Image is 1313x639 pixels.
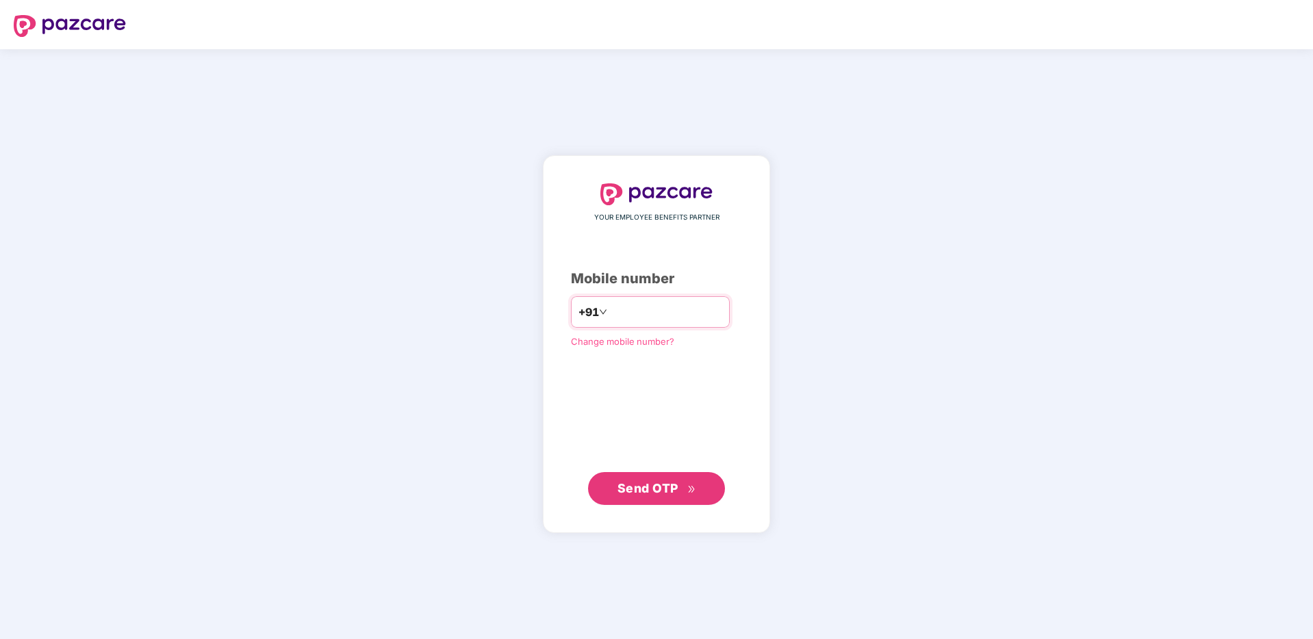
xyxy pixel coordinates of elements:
[599,308,607,316] span: down
[14,15,126,37] img: logo
[571,336,674,347] a: Change mobile number?
[600,183,713,205] img: logo
[578,304,599,321] span: +91
[617,481,678,495] span: Send OTP
[588,472,725,505] button: Send OTPdouble-right
[571,268,742,289] div: Mobile number
[594,212,719,223] span: YOUR EMPLOYEE BENEFITS PARTNER
[687,485,696,494] span: double-right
